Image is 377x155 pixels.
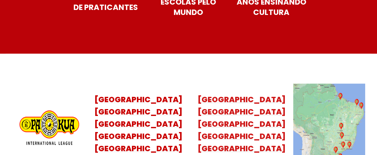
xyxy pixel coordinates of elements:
strong: DE PRATICANTES [73,2,138,13]
mark: [GEOGRAPHIC_DATA] [GEOGRAPHIC_DATA] [198,94,286,117]
mark: [GEOGRAPHIC_DATA] [94,94,182,105]
a: [GEOGRAPHIC_DATA][GEOGRAPHIC_DATA][GEOGRAPHIC_DATA][GEOGRAPHIC_DATA][GEOGRAPHIC_DATA] [94,94,182,154]
mark: [GEOGRAPHIC_DATA] [GEOGRAPHIC_DATA] [GEOGRAPHIC_DATA] [GEOGRAPHIC_DATA] [94,106,182,154]
mark: [GEOGRAPHIC_DATA] [GEOGRAPHIC_DATA] [GEOGRAPHIC_DATA] [198,119,286,154]
a: [GEOGRAPHIC_DATA][GEOGRAPHIC_DATA][GEOGRAPHIC_DATA][GEOGRAPHIC_DATA][GEOGRAPHIC_DATA] [198,94,286,154]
